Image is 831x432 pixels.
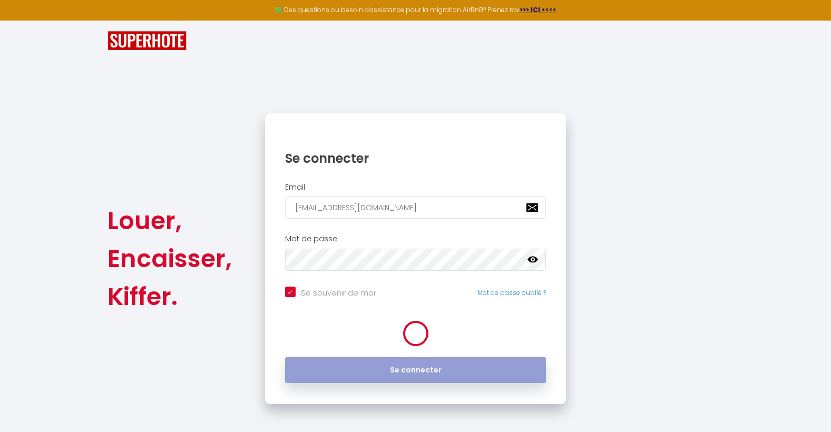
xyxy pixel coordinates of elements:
a: Mot de passe oublié ? [477,288,546,297]
h1: Se connecter [285,150,546,166]
h2: Email [285,183,546,192]
div: Kiffer. [107,278,232,316]
div: Encaisser, [107,240,232,278]
input: Ton Email [285,197,546,219]
button: Se connecter [285,357,546,384]
a: >>> ICI <<<< [520,5,556,14]
h2: Mot de passe [285,234,546,243]
img: SuperHote logo [107,31,187,51]
div: Louer, [107,202,232,240]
